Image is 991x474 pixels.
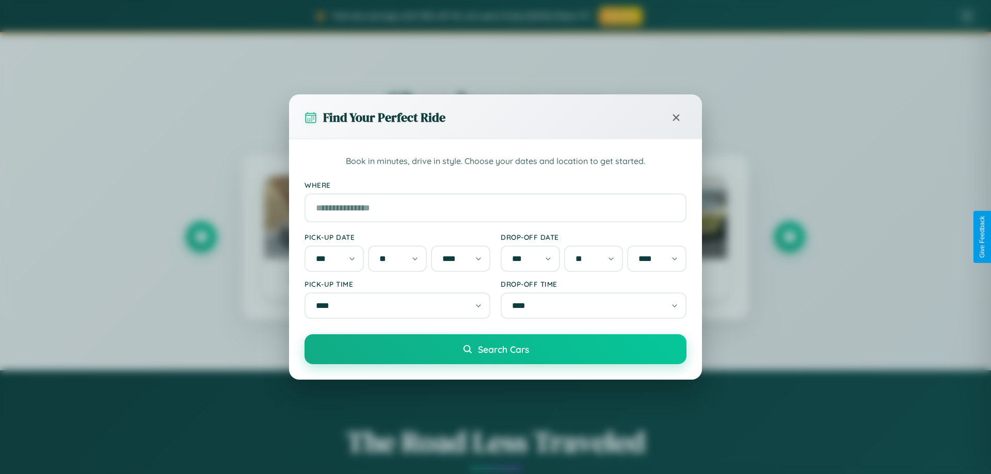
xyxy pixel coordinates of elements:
label: Drop-off Time [501,280,686,288]
label: Pick-up Date [305,233,490,241]
h3: Find Your Perfect Ride [323,109,445,126]
span: Search Cars [478,344,529,355]
label: Pick-up Time [305,280,490,288]
button: Search Cars [305,334,686,364]
label: Where [305,181,686,189]
p: Book in minutes, drive in style. Choose your dates and location to get started. [305,155,686,168]
label: Drop-off Date [501,233,686,241]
